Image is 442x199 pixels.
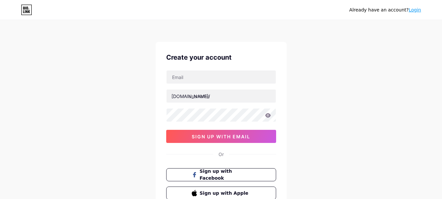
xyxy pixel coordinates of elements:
[167,70,276,84] input: Email
[200,168,250,182] span: Sign up with Facebook
[166,52,276,62] div: Create your account
[349,7,421,13] div: Already have an account?
[171,93,210,100] div: [DOMAIN_NAME]/
[219,151,224,158] div: Or
[167,90,276,103] input: username
[166,130,276,143] button: sign up with email
[192,134,250,139] span: sign up with email
[409,7,421,12] a: Login
[166,168,276,181] button: Sign up with Facebook
[200,190,250,197] span: Sign up with Apple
